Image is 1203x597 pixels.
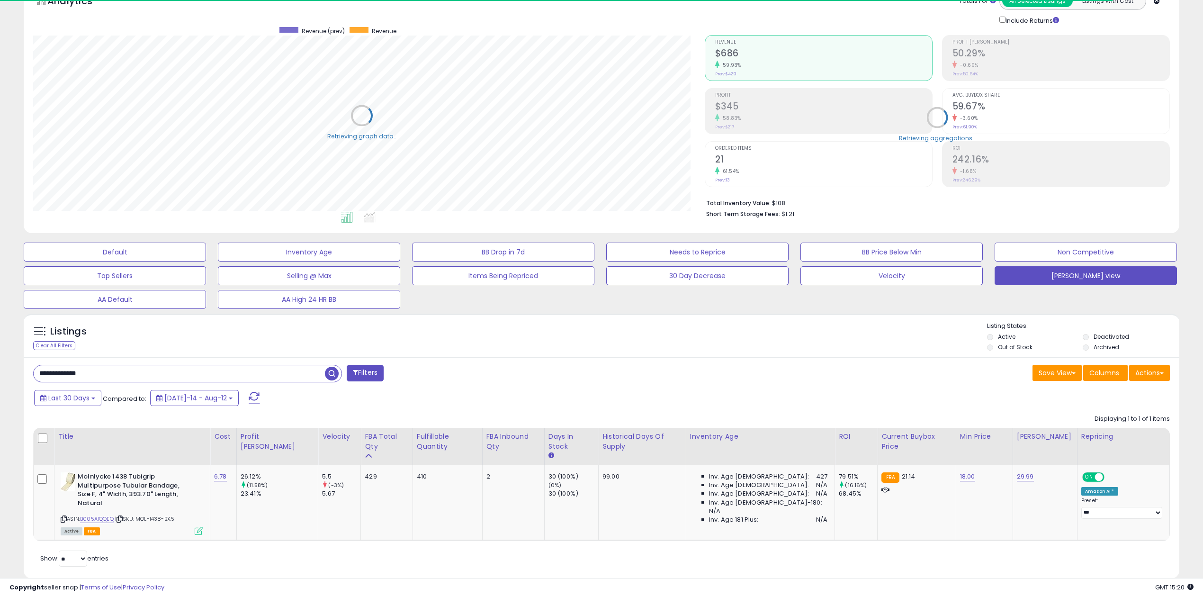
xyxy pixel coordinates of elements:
span: 21.14 [902,472,916,481]
button: 30 Day Decrease [606,266,789,285]
div: 5.67 [322,489,360,498]
button: AA Default [24,290,206,309]
div: 5.5 [322,472,360,481]
button: [PERSON_NAME] view [995,266,1177,285]
div: 26.12% [241,472,318,481]
a: Terms of Use [81,583,121,592]
span: Inv. Age 181 Plus: [709,516,759,524]
button: Last 30 Days [34,390,101,406]
span: N/A [816,516,827,524]
button: Selling @ Max [218,266,400,285]
label: Out of Stock [998,343,1032,351]
a: 6.78 [214,472,227,481]
span: All listings currently available for purchase on Amazon [61,527,82,535]
span: Last 30 Days [48,393,90,403]
button: BB Drop in 7d [412,243,594,262]
label: Deactivated [1094,333,1129,341]
span: [DATE]-14 - Aug-12 [164,393,227,403]
strong: Copyright [9,583,44,592]
div: Fulfillable Quantity [417,432,478,452]
span: OFF [1103,473,1118,481]
span: Compared to: [103,394,146,403]
div: Amazon AI * [1081,487,1118,496]
a: B005AIQQEQ [80,515,114,523]
h5: Listings [50,325,87,338]
div: Min Price [960,432,1009,442]
div: 30 (100%) [548,472,598,481]
button: Top Sellers [24,266,206,285]
div: 23.41% [241,489,318,498]
div: Title [58,432,206,442]
div: Profit [PERSON_NAME] [241,432,314,452]
div: 68.45% [839,489,877,498]
span: N/A [709,507,720,516]
div: FBA Total Qty [365,432,408,452]
div: Clear All Filters [33,341,75,350]
div: 429 [365,472,405,481]
small: (16.16%) [845,481,867,489]
button: Filters [347,365,384,381]
span: N/A [816,489,827,498]
span: FBA [84,527,100,535]
small: (-3%) [328,481,344,489]
small: FBA [881,472,899,483]
div: Historical Days Of Supply [602,432,682,452]
span: Columns [1089,368,1119,378]
button: Actions [1129,365,1170,381]
span: Inv. Age [DEMOGRAPHIC_DATA]: [709,481,809,489]
div: Cost [214,432,233,442]
span: Inv. Age [DEMOGRAPHIC_DATA]: [709,472,809,481]
span: N/A [816,481,827,489]
span: ON [1083,473,1095,481]
button: AA High 24 HR BB [218,290,400,309]
p: Listing States: [987,322,1179,331]
div: Retrieving aggregations.. [899,134,975,142]
label: Archived [1094,343,1119,351]
span: 2025-09-12 15:20 GMT [1155,583,1194,592]
b: Molnlycke 1438 Tubigrip Multipurpose Tubular Bandage, Size F, 4" Width, 393.70" Length, Natural [78,472,193,510]
span: Show: entries [40,554,108,563]
div: Retrieving graph data.. [327,132,396,140]
button: Inventory Age [218,243,400,262]
div: [PERSON_NAME] [1017,432,1073,442]
button: [DATE]-14 - Aug-12 [150,390,239,406]
span: Inv. Age [DEMOGRAPHIC_DATA]: [709,489,809,498]
a: Privacy Policy [123,583,164,592]
span: Inv. Age [DEMOGRAPHIC_DATA]-180: [709,498,822,507]
button: Save View [1032,365,1082,381]
div: Preset: [1081,497,1162,519]
a: 29.99 [1017,472,1034,481]
div: FBA inbound Qty [486,432,540,452]
div: 2 [486,472,537,481]
div: Include Returns [992,15,1070,26]
label: Active [998,333,1015,341]
div: Current Buybox Price [881,432,952,452]
div: ASIN: [61,472,203,534]
button: Needs to Reprice [606,243,789,262]
div: 410 [417,472,475,481]
div: Velocity [322,432,357,442]
button: BB Price Below Min [800,243,983,262]
div: 30 (100%) [548,489,598,498]
button: Velocity [800,266,983,285]
div: Days In Stock [548,432,594,452]
div: 79.51% [839,472,877,481]
small: (0%) [548,481,562,489]
span: | SKU: MOL-1438-BX.5 [115,515,174,523]
button: Non Competitive [995,243,1177,262]
button: Columns [1083,365,1128,381]
small: (11.58%) [247,481,268,489]
div: 99.00 [602,472,679,481]
div: ROI [839,432,873,442]
img: 41YNh0Yb5zL._SL40_.jpg [61,472,75,491]
div: Repricing [1081,432,1166,442]
button: Items Being Repriced [412,266,594,285]
button: Default [24,243,206,262]
div: seller snap | | [9,583,164,592]
small: Days In Stock. [548,452,554,460]
a: 18.00 [960,472,975,481]
span: 427 [816,472,827,481]
div: Inventory Age [690,432,831,442]
div: Displaying 1 to 1 of 1 items [1095,415,1170,424]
